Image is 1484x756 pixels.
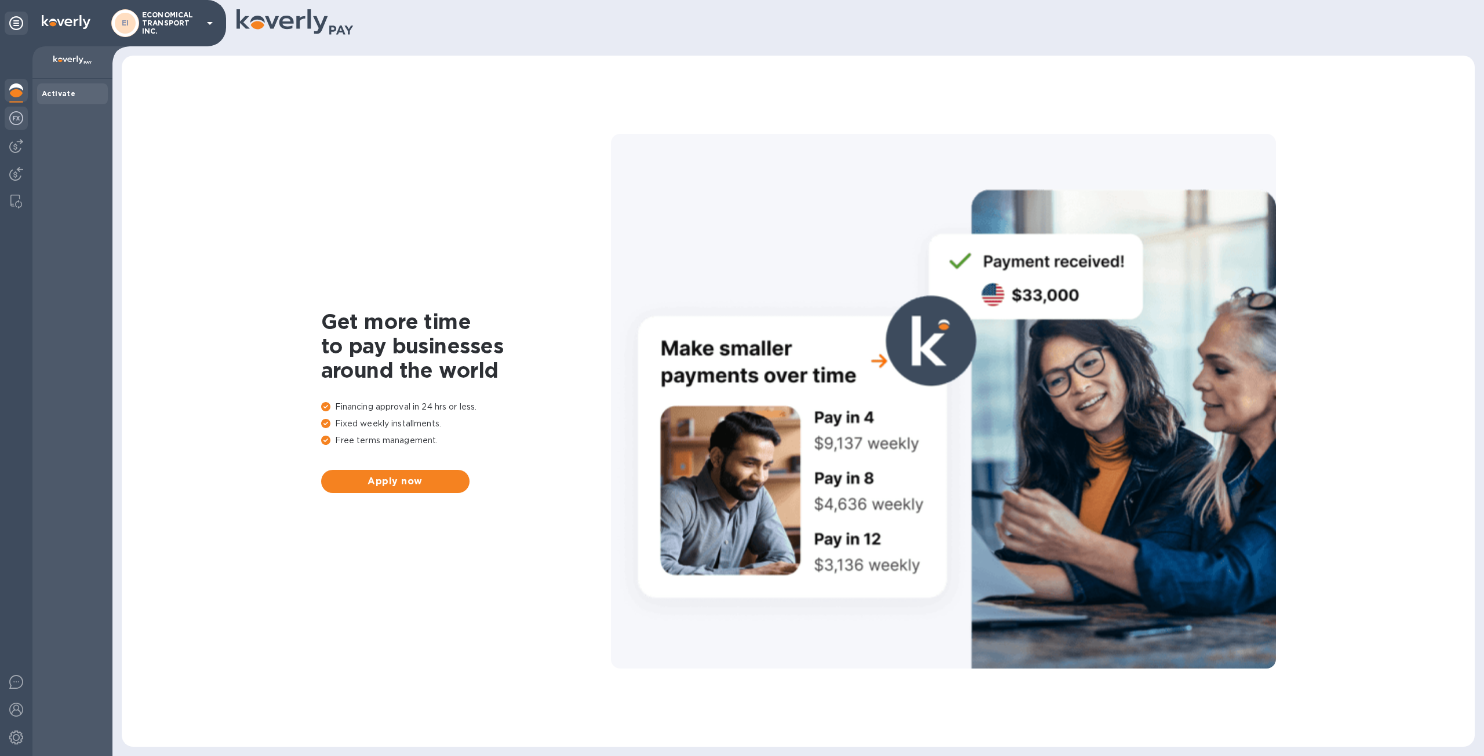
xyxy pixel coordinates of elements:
[9,111,23,125] img: Foreign exchange
[321,418,611,430] p: Fixed weekly installments.
[321,470,470,493] button: Apply now
[142,11,200,35] p: ECONOMICAL TRANSPORT INC.
[5,12,28,35] div: Unpin categories
[42,15,90,29] img: Logo
[321,309,611,382] h1: Get more time to pay businesses around the world
[122,19,129,27] b: EI
[42,89,75,98] b: Activate
[321,401,611,413] p: Financing approval in 24 hrs or less.
[330,474,460,488] span: Apply now
[321,434,611,447] p: Free terms management.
